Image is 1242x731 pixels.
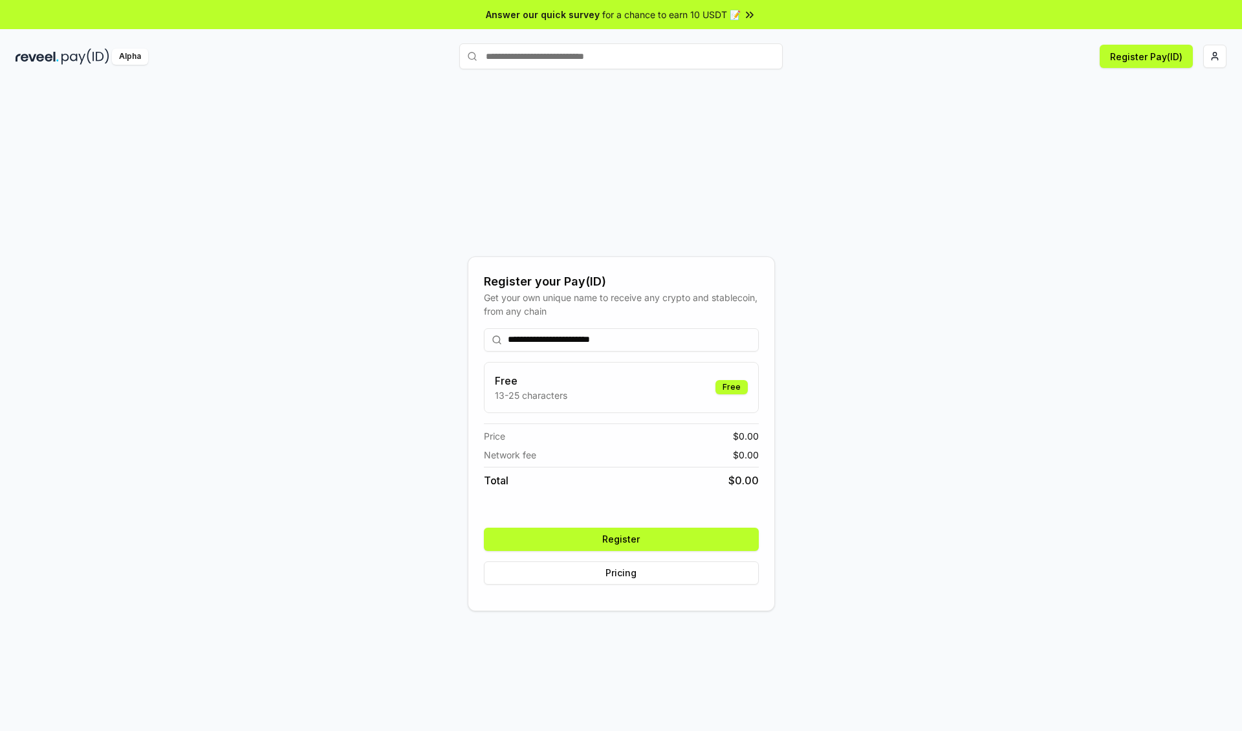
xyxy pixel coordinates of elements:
[495,373,567,388] h3: Free
[484,473,508,488] span: Total
[715,380,748,394] div: Free
[486,8,600,21] span: Answer our quick survey
[733,429,759,443] span: $ 0.00
[484,429,505,443] span: Price
[602,8,741,21] span: for a chance to earn 10 USDT 📝
[112,49,148,65] div: Alpha
[16,49,59,65] img: reveel_dark
[728,473,759,488] span: $ 0.00
[484,448,536,462] span: Network fee
[484,528,759,551] button: Register
[484,291,759,318] div: Get your own unique name to receive any crypto and stablecoin, from any chain
[733,448,759,462] span: $ 0.00
[495,388,567,402] p: 13-25 characters
[61,49,109,65] img: pay_id
[1100,45,1193,68] button: Register Pay(ID)
[484,561,759,585] button: Pricing
[484,273,759,291] div: Register your Pay(ID)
